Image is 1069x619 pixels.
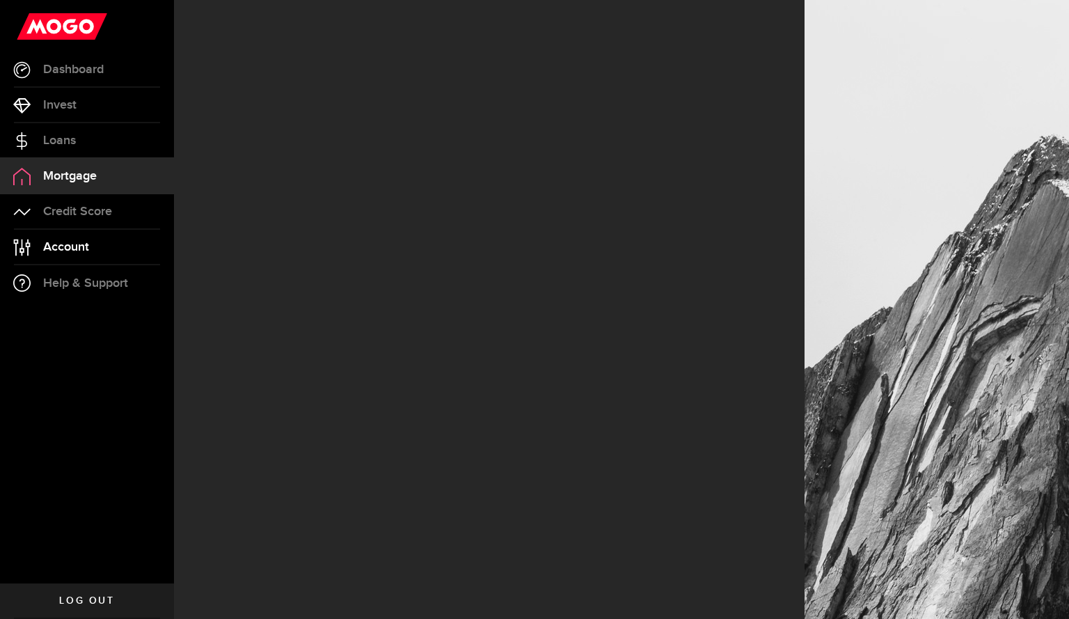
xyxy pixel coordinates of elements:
[43,99,77,111] span: Invest
[43,63,104,76] span: Dashboard
[43,170,97,182] span: Mortgage
[43,277,128,290] span: Help & Support
[43,134,76,147] span: Loans
[43,241,89,253] span: Account
[59,596,114,606] span: Log out
[43,205,112,218] span: Credit Score
[11,6,53,47] button: Open LiveChat chat widget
